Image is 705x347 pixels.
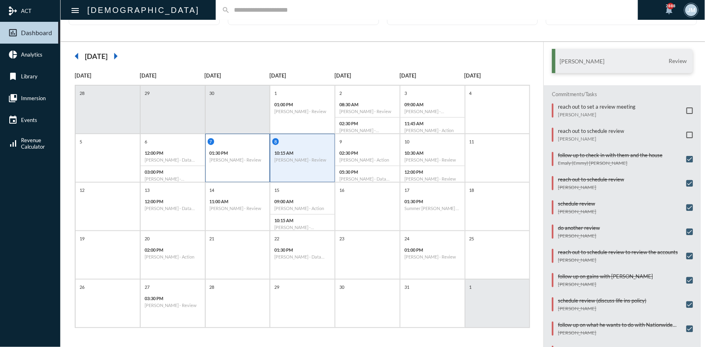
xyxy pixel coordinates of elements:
[339,150,396,156] p: 02:30 PM
[269,72,335,79] p: [DATE]
[558,297,646,304] p: schedule review (discuss life ins policy)
[558,225,600,231] p: do another review
[337,187,346,193] p: 16
[337,90,344,97] p: 2
[272,90,279,97] p: 1
[667,3,674,9] div: 2888
[78,235,86,242] p: 19
[8,6,18,16] mat-icon: mediation
[558,330,682,336] p: [PERSON_NAME]
[404,247,461,252] p: 01:00 PM
[335,72,400,79] p: [DATE]
[467,284,474,290] p: 1
[552,91,693,97] h2: Commitments/Tasks
[404,206,461,211] h6: Summer [PERSON_NAME] - Income Protection
[558,200,596,207] p: schedule review
[8,115,18,125] mat-icon: event
[664,5,674,15] mat-icon: notifications
[404,157,461,162] h6: [PERSON_NAME] - Review
[145,199,201,204] p: 12:00 PM
[274,157,330,162] h6: [PERSON_NAME] - Review
[145,206,201,211] h6: [PERSON_NAME] - Data Capturing
[145,169,201,175] p: 03:00 PM
[208,187,217,193] p: 14
[667,57,689,65] span: Review
[558,273,653,280] p: follow up on gains with [PERSON_NAME]
[21,117,37,123] span: Events
[402,284,411,290] p: 31
[402,235,411,242] p: 24
[560,58,604,65] h3: [PERSON_NAME]
[69,48,85,64] mat-icon: arrow_left
[467,187,476,193] p: 18
[78,90,86,97] p: 28
[145,254,201,259] h6: [PERSON_NAME] - Action
[558,111,636,118] p: [PERSON_NAME]
[272,284,281,290] p: 29
[558,184,624,190] p: [PERSON_NAME]
[67,2,83,18] button: Toggle sidenav
[274,218,330,223] p: 10:15 AM
[70,6,80,15] mat-icon: Side nav toggle icon
[404,254,461,259] h6: [PERSON_NAME] - Review
[274,150,330,156] p: 10:15 AM
[143,90,152,97] p: 29
[404,109,461,114] h6: [PERSON_NAME] - Verification
[8,139,18,148] mat-icon: signal_cellular_alt
[465,72,530,79] p: [DATE]
[75,72,140,79] p: [DATE]
[21,95,46,101] span: Immersion
[145,247,201,252] p: 02:00 PM
[404,169,461,175] p: 12:00 PM
[402,187,411,193] p: 17
[78,138,84,145] p: 5
[400,72,465,79] p: [DATE]
[143,138,149,145] p: 6
[208,284,217,290] p: 28
[208,90,217,97] p: 30
[143,235,152,242] p: 20
[8,50,18,59] mat-icon: pie_chart
[140,72,205,79] p: [DATE]
[558,249,678,255] p: reach out to schedule review to review the accounts
[145,157,201,162] h6: [PERSON_NAME] - Data Capturing
[467,90,474,97] p: 4
[339,157,396,162] h6: [PERSON_NAME] - Action
[272,187,281,193] p: 15
[21,8,32,14] span: ACT
[272,138,279,145] p: 8
[145,176,201,181] h6: [PERSON_NAME] - Investment Compliance Review
[339,102,396,107] p: 08:30 AM
[8,93,18,103] mat-icon: collections_bookmark
[21,137,45,150] span: Revenue Calculator
[685,4,697,16] div: JM
[205,72,270,79] p: [DATE]
[78,284,86,290] p: 26
[337,138,344,145] p: 9
[274,254,330,259] h6: [PERSON_NAME] - Data Capturing
[208,235,217,242] p: 21
[210,199,266,204] p: 11:00 AM
[21,29,52,36] span: Dashboard
[274,247,330,252] p: 01:30 PM
[222,6,230,14] mat-icon: search
[210,150,266,156] p: 01:30 PM
[143,284,152,290] p: 27
[404,102,461,107] p: 09:00 AM
[404,128,461,133] h6: [PERSON_NAME] - Action
[274,206,330,211] h6: [PERSON_NAME] - Action
[558,281,653,287] p: [PERSON_NAME]
[404,199,461,204] p: 01:30 PM
[210,157,266,162] h6: [PERSON_NAME] - Review
[558,305,646,311] p: [PERSON_NAME]
[558,136,624,142] p: [PERSON_NAME]
[107,48,124,64] mat-icon: arrow_right
[272,235,281,242] p: 22
[558,208,596,215] p: [PERSON_NAME]
[558,128,624,134] p: reach out to schedule review
[467,138,476,145] p: 11
[143,187,152,193] p: 13
[558,233,600,239] p: [PERSON_NAME]
[145,296,201,301] p: 03:30 PM
[339,128,396,133] h6: [PERSON_NAME] - Investment Compliance Review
